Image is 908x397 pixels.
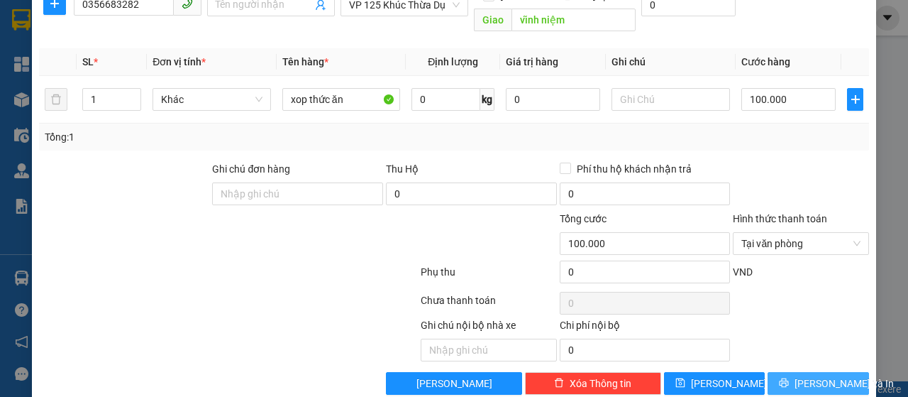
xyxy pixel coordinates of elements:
[768,372,869,395] button: printer[PERSON_NAME] và In
[560,213,607,224] span: Tổng cước
[525,372,661,395] button: deleteXóa Thông tin
[282,88,401,111] input: VD: Bàn, Ghế
[675,378,685,389] span: save
[421,339,557,361] input: Nhập ghi chú
[741,56,790,67] span: Cước hàng
[506,88,600,111] input: 0
[847,88,863,111] button: plus
[416,376,492,391] span: [PERSON_NAME]
[45,88,67,111] button: delete
[733,266,753,278] span: VND
[506,56,558,67] span: Giá trị hàng
[212,183,383,205] input: Ghi chú đơn hàng
[419,264,558,289] div: Phụ thu
[428,56,478,67] span: Định lượng
[212,163,290,175] label: Ghi chú đơn hàng
[282,56,328,67] span: Tên hàng
[779,378,789,389] span: printer
[554,378,564,389] span: delete
[794,376,894,391] span: [PERSON_NAME] và In
[161,89,262,110] span: Khác
[386,372,522,395] button: [PERSON_NAME]
[421,317,557,339] div: Ghi chú nội bộ nhà xe
[419,293,558,317] div: Chưa thanh toán
[386,163,419,175] span: Thu Hộ
[82,56,94,67] span: SL
[691,376,767,391] span: [PERSON_NAME]
[741,233,860,254] span: Tại văn phòng
[733,213,827,224] label: Hình thức thanh toán
[570,376,631,391] span: Xóa Thông tin
[474,9,511,31] span: Giao
[480,88,494,111] span: kg
[511,9,635,31] input: Dọc đường
[664,372,765,395] button: save[PERSON_NAME]
[606,48,736,76] th: Ghi chú
[153,56,206,67] span: Đơn vị tính
[45,129,352,145] div: Tổng: 1
[848,94,863,105] span: plus
[560,317,731,339] div: Chi phí nội bộ
[611,88,730,111] input: Ghi Chú
[571,161,697,177] span: Phí thu hộ khách nhận trả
